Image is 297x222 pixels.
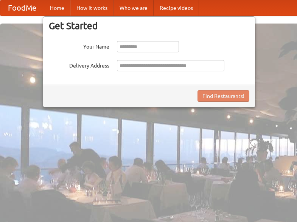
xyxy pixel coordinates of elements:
[197,90,249,102] button: Find Restaurants!
[44,0,70,16] a: Home
[70,0,114,16] a: How it works
[0,0,44,16] a: FoodMe
[154,0,199,16] a: Recipe videos
[49,41,109,50] label: Your Name
[114,0,154,16] a: Who we are
[49,60,109,69] label: Delivery Address
[49,20,249,31] h3: Get Started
